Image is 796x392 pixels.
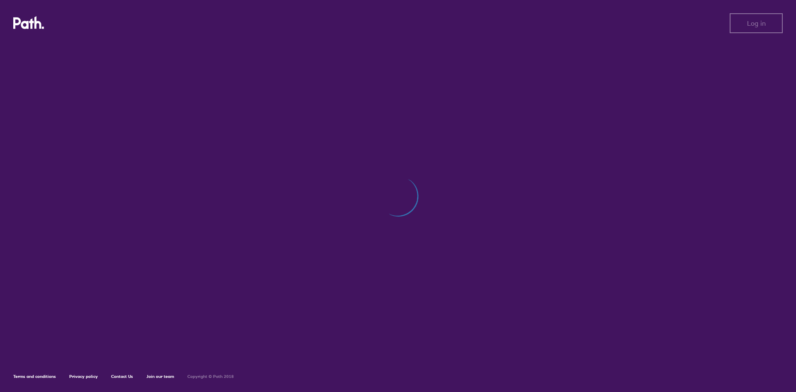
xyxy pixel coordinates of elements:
[13,374,56,379] a: Terms and conditions
[730,13,783,33] button: Log in
[187,374,234,379] h6: Copyright © Path 2018
[111,374,133,379] a: Contact Us
[69,374,98,379] a: Privacy policy
[747,19,766,27] span: Log in
[146,374,174,379] a: Join our team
